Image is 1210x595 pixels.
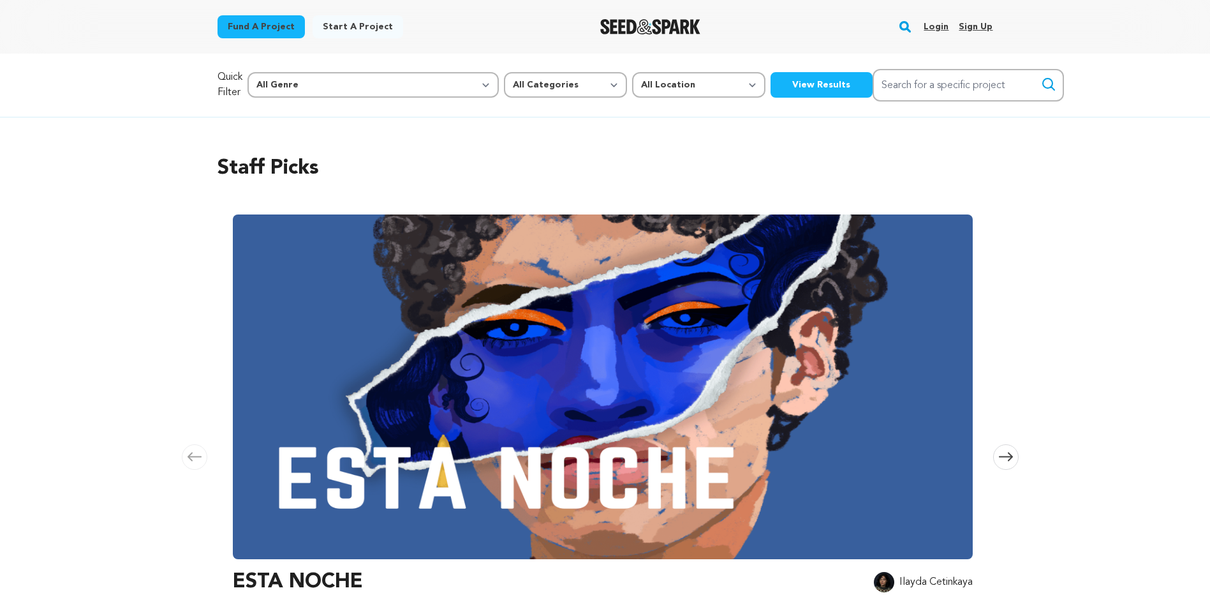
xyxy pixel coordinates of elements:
[874,572,894,592] img: 2560246e7f205256.jpg
[218,153,993,184] h2: Staff Picks
[899,575,973,590] p: Ilayda Cetinkaya
[233,215,973,559] img: ESTA NOCHE image
[218,70,242,100] p: Quick Filter
[873,69,1064,102] input: Search for a specific project
[313,15,403,38] a: Start a project
[924,17,948,37] a: Login
[600,19,700,34] a: Seed&Spark Homepage
[771,72,873,98] button: View Results
[959,17,992,37] a: Sign up
[218,15,305,38] a: Fund a project
[600,19,700,34] img: Seed&Spark Logo Dark Mode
